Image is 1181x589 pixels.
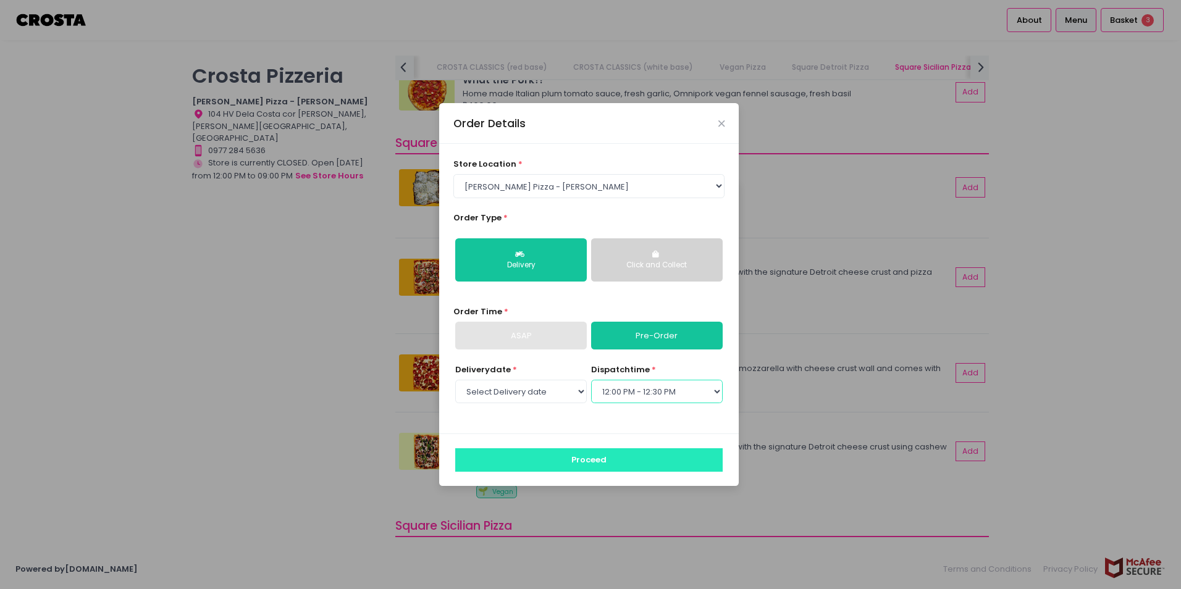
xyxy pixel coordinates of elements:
[455,448,723,472] button: Proceed
[464,260,578,271] div: Delivery
[600,260,714,271] div: Click and Collect
[718,120,725,127] button: Close
[453,212,502,223] span: Order Type
[455,364,511,375] span: Delivery date
[453,158,516,170] span: store location
[453,306,502,317] span: Order Time
[453,115,526,132] div: Order Details
[591,322,723,350] a: Pre-Order
[591,364,650,375] span: dispatch time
